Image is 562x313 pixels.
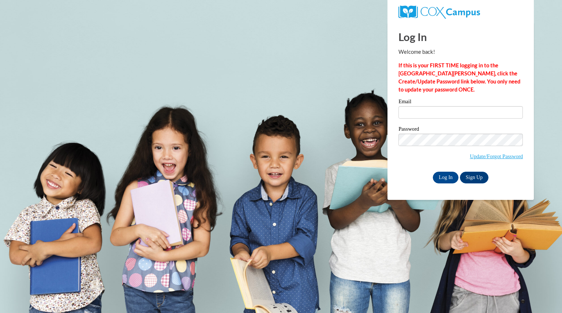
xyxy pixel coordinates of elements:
[398,5,480,19] img: COX Campus
[398,62,520,93] strong: If this is your FIRST TIME logging in to the [GEOGRAPHIC_DATA][PERSON_NAME], click the Create/Upd...
[460,172,488,183] a: Sign Up
[398,126,523,134] label: Password
[398,99,523,106] label: Email
[470,153,523,159] a: Update/Forgot Password
[398,8,480,15] a: COX Campus
[433,172,458,183] input: Log In
[398,48,523,56] p: Welcome back!
[398,29,523,44] h1: Log In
